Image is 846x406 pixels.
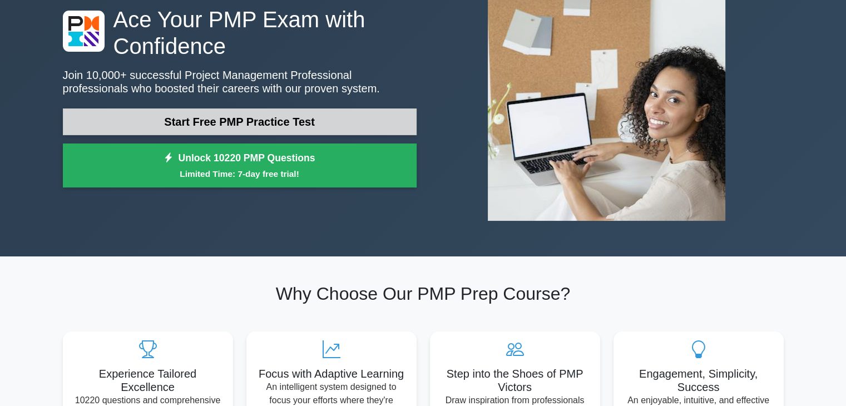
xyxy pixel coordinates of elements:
[439,367,591,394] h5: Step into the Shoes of PMP Victors
[63,6,417,60] h1: Ace Your PMP Exam with Confidence
[77,167,403,180] small: Limited Time: 7-day free trial!
[72,367,224,394] h5: Experience Tailored Excellence
[255,367,408,380] h5: Focus with Adaptive Learning
[622,367,775,394] h5: Engagement, Simplicity, Success
[63,68,417,95] p: Join 10,000+ successful Project Management Professional professionals who boosted their careers w...
[63,143,417,188] a: Unlock 10220 PMP QuestionsLimited Time: 7-day free trial!
[63,108,417,135] a: Start Free PMP Practice Test
[63,283,784,304] h2: Why Choose Our PMP Prep Course?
